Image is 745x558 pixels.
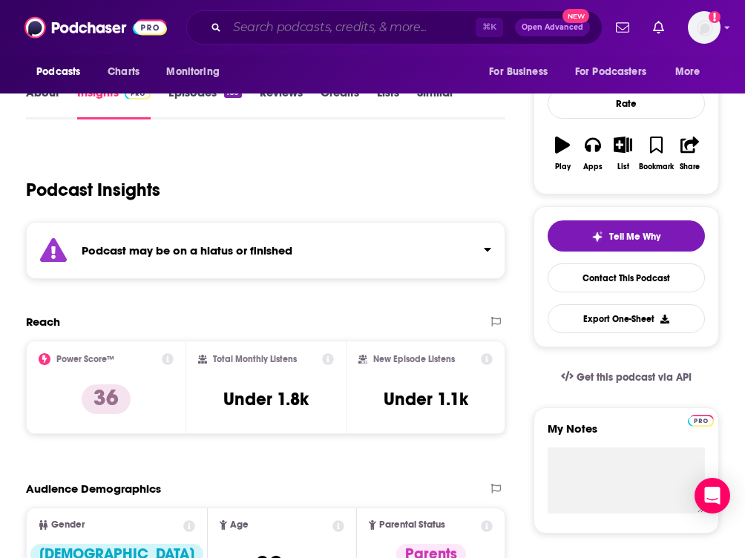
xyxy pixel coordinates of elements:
img: tell me why sparkle [591,231,603,243]
a: Get this podcast via API [549,359,703,395]
span: Open Advanced [522,24,583,31]
a: Lists [377,85,399,119]
span: Age [230,520,249,530]
span: Logged in as sschroeder [688,11,721,44]
h2: Audience Demographics [26,482,161,496]
span: More [675,62,700,82]
button: Play [548,127,578,180]
button: Export One-Sheet [548,304,705,333]
div: List [617,163,629,171]
label: My Notes [548,421,705,447]
p: 36 [82,384,131,414]
button: open menu [479,58,566,86]
button: tell me why sparkleTell Me Why [548,220,705,252]
button: Apps [578,127,608,180]
button: Show profile menu [688,11,721,44]
a: Similar [417,85,453,119]
a: Credits [321,85,359,119]
div: Bookmark [639,163,674,171]
span: Monitoring [166,62,219,82]
img: Podchaser - Follow, Share and Rate Podcasts [24,13,167,42]
a: Charts [98,58,148,86]
span: Get this podcast via API [577,371,692,384]
span: Podcasts [36,62,80,82]
img: Podchaser Pro [688,415,714,427]
h2: Power Score™ [56,354,114,364]
h3: Under 1.1k [384,388,468,410]
div: Apps [583,163,603,171]
h2: New Episode Listens [373,354,455,364]
strong: Podcast may be on a hiatus or finished [82,243,292,257]
button: Bookmark [638,127,675,180]
a: About [26,85,59,119]
h2: Total Monthly Listens [213,354,297,364]
div: Share [680,163,700,171]
span: Charts [108,62,140,82]
svg: Add a profile image [709,11,721,23]
button: open menu [26,58,99,86]
a: Contact This Podcast [548,263,705,292]
h3: Under 1.8k [223,388,309,410]
img: Podchaser Pro [125,88,151,99]
div: Rate [548,88,705,119]
button: Open AdvancedNew [515,19,590,36]
a: Pro website [688,413,714,427]
a: Reviews [260,85,303,119]
button: List [608,127,638,180]
input: Search podcasts, credits, & more... [227,16,476,39]
span: For Podcasters [575,62,646,82]
a: Show notifications dropdown [647,15,670,40]
a: InsightsPodchaser Pro [77,85,151,119]
span: Gender [51,520,85,530]
span: ⌘ K [476,18,503,37]
button: open menu [665,58,719,86]
span: New [562,9,589,23]
section: Click to expand status details [26,222,505,279]
button: open menu [565,58,668,86]
h1: Podcast Insights [26,179,160,201]
h2: Reach [26,315,60,329]
div: Search podcasts, credits, & more... [186,10,603,45]
img: User Profile [688,11,721,44]
a: Show notifications dropdown [610,15,635,40]
a: Episodes160 [168,85,241,119]
span: For Business [489,62,548,82]
div: Play [555,163,571,171]
span: Tell Me Why [609,231,660,243]
button: Share [675,127,705,180]
div: Open Intercom Messenger [695,478,730,513]
button: open menu [156,58,238,86]
span: Parental Status [379,520,445,530]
